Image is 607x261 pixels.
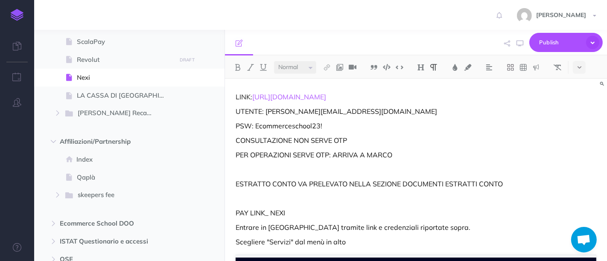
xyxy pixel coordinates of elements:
span: skeepers fee [78,190,161,201]
img: Text background color button [464,64,472,71]
span: [PERSON_NAME] [532,11,590,19]
span: [PERSON_NAME] Recapiti [78,108,161,119]
img: Create table button [519,64,527,71]
img: Text color button [451,64,459,71]
img: Blockquote button [370,64,378,71]
p: ESTRATTO CONTO VA PRELEVATO NELLA SEZIONE DOCUMENTI ESTRATTI CONTO [236,179,596,189]
span: Publish [539,36,582,49]
button: DRAFT [176,55,198,65]
img: Callout dropdown menu button [532,64,540,71]
p: Scegliere "Servizi" dal menù in alto [236,237,596,247]
img: Bold button [234,64,242,71]
a: Aprire la chat [571,227,597,252]
img: Headings dropdown button [417,64,425,71]
img: Underline button [260,64,267,71]
button: Publish [529,33,603,52]
span: ScalaPay [77,37,173,47]
span: Nexi [77,72,173,83]
img: Paragraph button [430,64,438,71]
p: UTENTE: [PERSON_NAME][EMAIL_ADDRESS][DOMAIN_NAME] [236,106,596,116]
img: Add image button [336,64,344,71]
span: Index [76,154,173,165]
span: LA CASSA DI [GEOGRAPHIC_DATA] [77,90,173,101]
small: DRAFT [180,57,195,63]
span: ISTAT Questionario e accessi [60,236,163,246]
img: Add video button [349,64,356,71]
span: Ecommerce School DOO [60,218,163,229]
p: PER OPERAZIONI SERVE OTP: ARRIVA A MARCO [236,150,596,160]
p: CONSULTAZIONE NON SERVE OTP [236,135,596,145]
img: Clear styles button [554,64,561,71]
img: Alignment dropdown menu button [485,64,493,71]
img: logo-mark.svg [11,9,23,21]
span: Revolut [77,55,173,65]
img: Code block button [383,64,391,70]
p: Entrare in [GEOGRAPHIC_DATA] tramite link e credenziali riportate sopra. [236,222,596,232]
p: PSW: Ecommerceschool23! [236,121,596,131]
img: Link button [323,64,331,71]
p: PAY LINK_ NEXI [236,208,596,218]
img: 773ddf364f97774a49de44848d81cdba.jpg [517,8,532,23]
img: Inline code button [396,64,403,70]
a: [URL][DOMAIN_NAME] [252,93,326,101]
span: Affiliazioni/Partnership [60,136,163,147]
p: LINK: [236,92,596,102]
img: Italic button [247,64,254,71]
span: Qaplà [77,172,173,183]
